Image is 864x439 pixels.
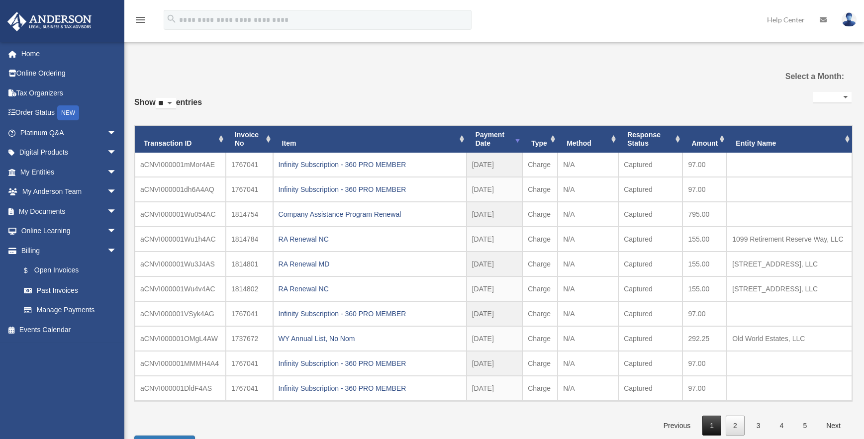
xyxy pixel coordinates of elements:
a: My Anderson Teamarrow_drop_down [7,182,132,202]
td: N/A [558,301,618,326]
th: Method: activate to sort column ascending [558,126,618,153]
td: Charge [522,153,558,177]
img: Anderson Advisors Platinum Portal [4,12,95,31]
td: Captured [618,351,682,376]
td: [DATE] [467,351,523,376]
td: aCNVI000001OMgL4AW [135,326,226,351]
td: N/A [558,177,618,202]
td: [STREET_ADDRESS], LLC [727,252,852,276]
td: Charge [522,177,558,202]
td: N/A [558,227,618,252]
td: 1767041 [226,351,273,376]
td: Captured [618,276,682,301]
td: Captured [618,202,682,227]
a: Past Invoices [14,280,127,300]
a: Events Calendar [7,320,132,340]
label: Show entries [134,95,202,119]
td: aCNVI000001MMMH4A4 [135,351,226,376]
a: 2 [726,416,745,436]
a: Previous [656,416,698,436]
td: N/A [558,351,618,376]
td: N/A [558,276,618,301]
td: Charge [522,202,558,227]
a: $Open Invoices [14,261,132,281]
i: menu [134,14,146,26]
td: aCNVI000001dh6A4AQ [135,177,226,202]
a: 1 [702,416,721,436]
a: Platinum Q&Aarrow_drop_down [7,123,132,143]
td: [DATE] [467,227,523,252]
td: Captured [618,326,682,351]
a: menu [134,17,146,26]
a: Online Learningarrow_drop_down [7,221,132,241]
span: $ [29,264,34,277]
a: Digital Productsarrow_drop_down [7,143,132,163]
div: RA Renewal MD [279,257,461,271]
i: search [166,13,177,24]
td: [DATE] [467,177,523,202]
td: Old World Estates, LLC [727,326,852,351]
td: Captured [618,153,682,177]
td: 97.00 [682,301,727,326]
a: My Entitiesarrow_drop_down [7,162,132,182]
td: Captured [618,376,682,401]
td: Charge [522,227,558,252]
span: arrow_drop_down [107,221,127,242]
td: aCNVI000001mMor4AE [135,153,226,177]
td: 1099 Retirement Reserve Way, LLC [727,227,852,252]
span: arrow_drop_down [107,143,127,163]
td: 155.00 [682,227,727,252]
td: 1767041 [226,153,273,177]
a: Order StatusNEW [7,103,132,123]
td: [DATE] [467,376,523,401]
td: aCNVI000001DldF4AS [135,376,226,401]
td: Captured [618,177,682,202]
td: aCNVI000001VSyk4AG [135,301,226,326]
td: Captured [618,227,682,252]
div: Company Assistance Program Renewal [279,207,461,221]
td: [STREET_ADDRESS], LLC [727,276,852,301]
div: Infinity Subscription - 360 PRO MEMBER [279,158,461,172]
td: [DATE] [467,153,523,177]
td: 155.00 [682,252,727,276]
td: 97.00 [682,351,727,376]
a: My Documentsarrow_drop_down [7,201,132,221]
td: aCNVI000001Wu4v4AC [135,276,226,301]
td: 1814801 [226,252,273,276]
td: aCNVI000001Wu054AC [135,202,226,227]
td: N/A [558,202,618,227]
td: Charge [522,351,558,376]
td: 97.00 [682,177,727,202]
td: 155.00 [682,276,727,301]
span: arrow_drop_down [107,201,127,222]
td: 795.00 [682,202,727,227]
td: N/A [558,326,618,351]
td: Charge [522,326,558,351]
td: N/A [558,252,618,276]
div: Infinity Subscription - 360 PRO MEMBER [279,356,461,370]
span: arrow_drop_down [107,241,127,261]
span: arrow_drop_down [107,162,127,182]
td: 1737672 [226,326,273,351]
td: aCNVI000001Wu3J4AS [135,252,226,276]
td: [DATE] [467,202,523,227]
td: 97.00 [682,153,727,177]
td: 1767041 [226,376,273,401]
div: Infinity Subscription - 360 PRO MEMBER [279,381,461,395]
div: WY Annual List, No Nom [279,332,461,346]
a: Billingarrow_drop_down [7,241,132,261]
img: User Pic [842,12,857,27]
td: Charge [522,376,558,401]
a: Home [7,44,132,64]
td: [DATE] [467,326,523,351]
div: Infinity Subscription - 360 PRO MEMBER [279,182,461,196]
th: Amount: activate to sort column ascending [682,126,727,153]
td: Charge [522,252,558,276]
th: Transaction ID: activate to sort column ascending [135,126,226,153]
td: Captured [618,252,682,276]
td: [DATE] [467,276,523,301]
td: [DATE] [467,301,523,326]
td: N/A [558,376,618,401]
td: 292.25 [682,326,727,351]
td: 97.00 [682,376,727,401]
